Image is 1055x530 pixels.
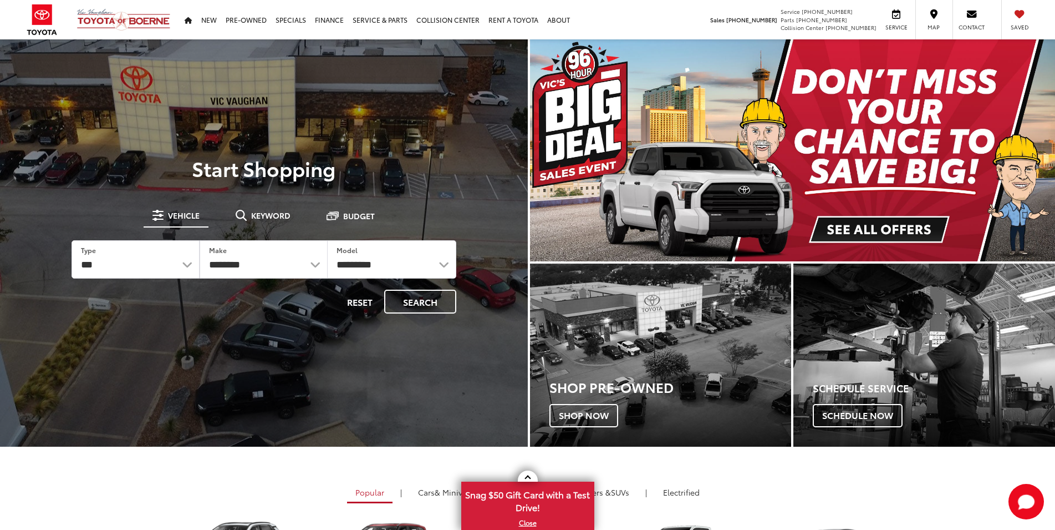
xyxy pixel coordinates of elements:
div: Toyota [793,264,1055,447]
span: [PHONE_NUMBER] [802,7,853,16]
button: Toggle Chat Window [1008,484,1044,519]
span: Keyword [251,211,290,219]
button: Reset [338,290,382,314]
span: [PHONE_NUMBER] [726,16,777,24]
span: Parts [781,16,794,24]
img: Vic Vaughan Toyota of Boerne [77,8,171,31]
h4: Schedule Service [813,383,1055,394]
p: Start Shopping [47,157,481,179]
span: Schedule Now [813,404,903,427]
span: Contact [959,23,985,31]
span: Vehicle [168,211,200,219]
li: | [397,487,405,498]
span: Map [921,23,946,31]
a: Shop Pre-Owned Shop Now [530,264,792,447]
li: | [643,487,650,498]
label: Type [81,245,96,255]
span: [PHONE_NUMBER] [796,16,847,24]
span: Service [884,23,909,31]
a: Popular [347,483,393,503]
span: Collision Center [781,23,824,32]
a: Schedule Service Schedule Now [793,264,1055,447]
span: Snag $50 Gift Card with a Test Drive! [462,483,593,517]
a: Electrified [655,483,708,502]
span: [PHONE_NUMBER] [825,23,876,32]
span: & Minivan [435,487,472,498]
span: Sales [710,16,725,24]
span: Saved [1007,23,1032,31]
label: Model [337,245,358,255]
svg: Start Chat [1008,484,1044,519]
span: Budget [343,212,375,220]
label: Make [209,245,227,255]
h3: Shop Pre-Owned [549,380,792,394]
button: Search [384,290,456,314]
span: Service [781,7,800,16]
a: Cars [410,483,480,502]
span: Shop Now [549,404,618,427]
a: SUVs [554,483,638,502]
div: Toyota [530,264,792,447]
